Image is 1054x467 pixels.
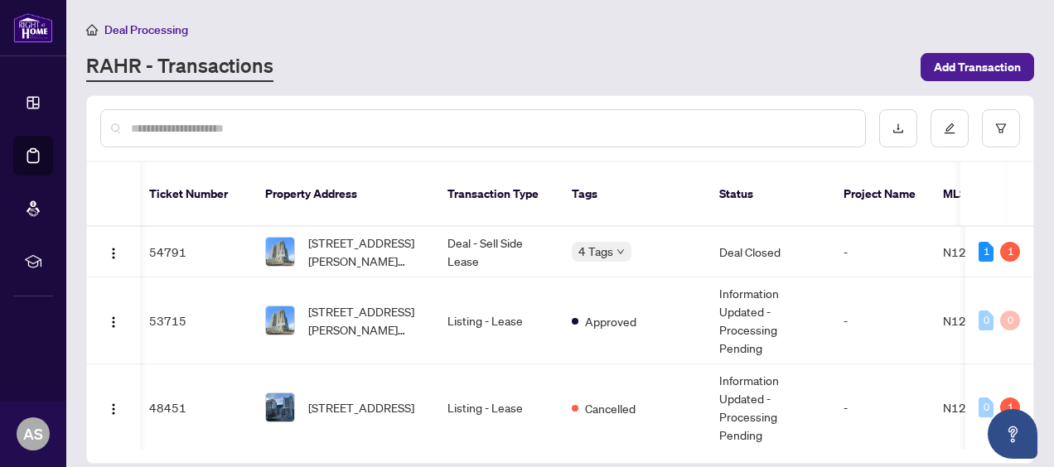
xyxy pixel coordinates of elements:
[585,399,636,417] span: Cancelled
[13,12,53,43] img: logo
[266,393,294,421] img: thumbnail-img
[706,364,830,451] td: Information Updated - Processing Pending
[578,242,613,261] span: 4 Tags
[558,162,706,227] th: Tags
[1000,311,1020,330] div: 0
[943,244,1011,259] span: N12408044
[107,315,120,329] img: Logo
[830,227,930,277] td: -
[136,277,252,364] td: 53715
[434,364,558,451] td: Listing - Lease
[585,312,636,330] span: Approved
[308,302,421,339] span: [STREET_ADDRESS][PERSON_NAME][PERSON_NAME]
[252,162,434,227] th: Property Address
[136,364,252,451] td: 48451
[136,227,252,277] td: 54791
[308,398,414,416] span: [STREET_ADDRESS]
[982,109,1020,147] button: filter
[931,109,969,147] button: edit
[86,52,273,82] a: RAHR - Transactions
[706,162,830,227] th: Status
[995,123,1007,134] span: filter
[944,123,955,134] span: edit
[136,162,252,227] th: Ticket Number
[616,248,625,256] span: down
[100,238,127,265] button: Logo
[830,277,930,364] td: -
[706,277,830,364] td: Information Updated - Processing Pending
[879,109,917,147] button: download
[943,400,1011,415] span: N12339882
[23,422,43,445] span: AS
[434,227,558,277] td: Deal - Sell Side Lease
[979,397,994,417] div: 0
[979,311,994,330] div: 0
[86,24,98,36] span: home
[434,162,558,227] th: Transaction Type
[266,238,294,266] img: thumbnail-img
[266,306,294,335] img: thumbnail-img
[104,22,188,37] span: Deal Processing
[107,402,120,416] img: Logo
[930,162,1029,227] th: MLS #
[988,409,1037,459] button: Open asap
[830,364,930,451] td: -
[100,394,127,421] button: Logo
[308,233,421,270] span: [STREET_ADDRESS][PERSON_NAME][PERSON_NAME]
[921,53,1034,81] button: Add Transaction
[434,277,558,364] td: Listing - Lease
[979,242,994,262] div: 1
[830,162,930,227] th: Project Name
[100,307,127,334] button: Logo
[1000,397,1020,417] div: 1
[934,54,1021,80] span: Add Transaction
[107,247,120,260] img: Logo
[1000,242,1020,262] div: 1
[892,123,904,134] span: download
[706,227,830,277] td: Deal Closed
[943,313,1011,328] span: N12408044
